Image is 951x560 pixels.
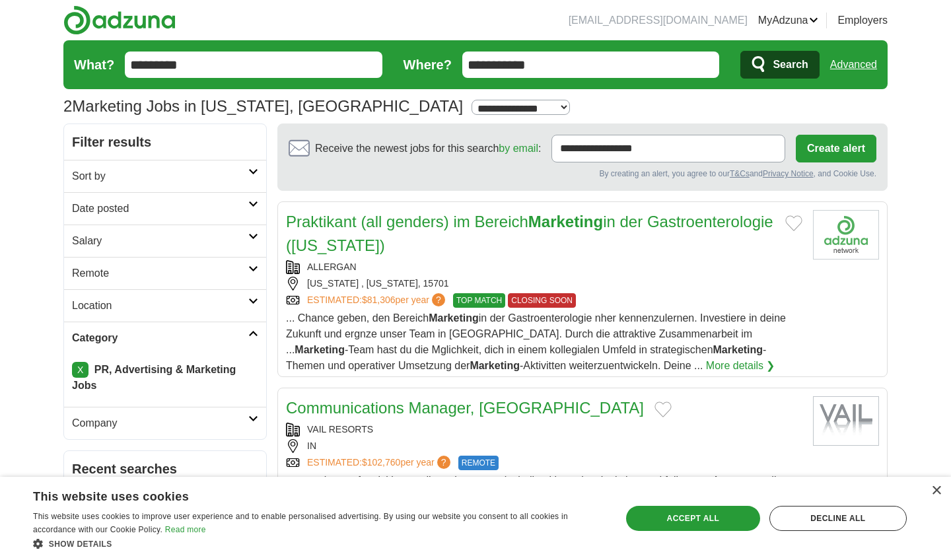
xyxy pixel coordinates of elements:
h1: Marketing Jobs in [US_STATE], [GEOGRAPHIC_DATA] [63,97,463,115]
a: by email [499,143,538,154]
a: ESTIMATED:$102,760per year? [307,456,453,470]
a: Praktikant (all genders) im BereichMarketingin der Gastroenterologie ([US_STATE]) [286,213,773,254]
img: Allergan logo [813,210,879,260]
label: Where? [404,55,452,75]
strong: PR, Advertising & Marketing Jobs [72,364,236,391]
h2: Date posted [72,201,248,217]
a: Sort by [64,160,266,192]
span: ... experiences for visiting media at the resorts including itineraries, logistics, and follow-up... [286,475,782,502]
div: Accept all [626,506,760,531]
span: $102,760 [362,457,400,468]
div: By creating an alert, you agree to our and , and Cookie Use. [289,168,876,180]
div: IN [286,439,802,453]
div: Close [931,486,941,496]
a: Company [64,407,266,439]
strong: Marketing [429,312,479,324]
span: ... Chance geben, den Bereich in der Gastroenterologie nher kennenzulernen. Investiere in deine Z... [286,312,786,371]
a: Employers [837,13,888,28]
span: Receive the newest jobs for this search : [315,141,541,157]
span: ? [437,456,450,469]
div: Decline all [769,506,907,531]
div: This website uses cookies [33,485,571,505]
strong: Marketing [528,213,603,230]
a: Remote [64,257,266,289]
h2: Sort by [72,168,248,184]
a: Location [64,289,266,322]
span: REMOTE [458,456,499,470]
h2: Location [72,298,248,314]
li: [EMAIL_ADDRESS][DOMAIN_NAME] [569,13,748,28]
span: Show details [49,540,112,549]
strong: Marketing [713,344,763,355]
a: Communications Manager, [GEOGRAPHIC_DATA] [286,399,644,417]
a: Read more, opens a new window [165,525,206,534]
button: Add to favorite jobs [785,215,802,231]
div: Show details [33,537,604,550]
span: $81,306 [362,295,396,305]
a: T&Cs [730,169,750,178]
button: Search [740,51,819,79]
a: Date posted [64,192,266,225]
h2: Recent searches [72,459,258,479]
a: ALLERGAN [307,262,357,272]
a: VAIL RESORTS [307,424,373,435]
a: Privacy Notice [763,169,814,178]
a: ESTIMATED:$81,306per year? [307,293,448,308]
a: X [72,362,88,378]
h2: Remote [72,265,248,281]
h2: Company [72,415,248,431]
img: Adzuna logo [63,5,176,35]
h2: Filter results [64,124,266,160]
a: More details ❯ [706,358,775,374]
strong: Marketing [295,344,345,355]
span: This website uses cookies to improve user experience and to enable personalised advertising. By u... [33,512,568,534]
span: 2 [63,94,72,118]
span: TOP MATCH [453,293,505,308]
span: CLOSING SOON [508,293,576,308]
a: Salary [64,225,266,257]
a: Category [64,322,266,354]
div: [US_STATE] , [US_STATE], 15701 [286,277,802,291]
img: Vail Resorts logo [813,396,879,446]
strong: Marketing [470,360,520,371]
button: Add to favorite jobs [654,402,672,417]
label: What? [74,55,114,75]
span: ? [432,293,445,306]
h2: Category [72,330,248,346]
a: MyAdzuna [758,13,819,28]
h2: Salary [72,233,248,249]
a: Advanced [830,52,877,78]
button: Create alert [796,135,876,162]
span: Search [773,52,808,78]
